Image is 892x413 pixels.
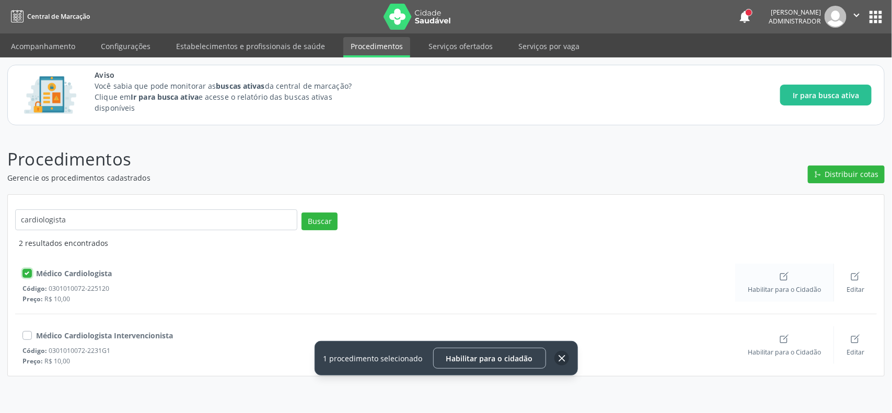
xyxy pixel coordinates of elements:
[825,169,879,180] span: Distribuir cotas
[847,6,866,28] button: 
[22,284,47,293] span: Código:
[131,92,199,102] strong: Ir para busca ativa
[748,348,821,357] span: Habilitar para o Cidadão
[793,90,859,101] span: Ir para busca ativa
[769,17,821,26] span: Administrador
[7,172,621,183] p: Gerencie os procedimentos cadastrados
[7,146,621,172] p: Procedimentos
[433,348,546,369] button: Habilitar para o cidadão
[511,37,587,55] a: Serviços por vaga
[825,6,847,28] img: img
[15,209,297,230] input: Busque pelo nome ou código de procedimento
[19,238,877,249] div: 2 resultados encontrados
[45,294,71,303] span: R$ 10,00
[748,285,821,294] span: Habilitar para o Cidadão
[22,294,43,303] span: Preço:
[169,37,332,55] a: Estabelecimentos e profissionais de saúde
[302,213,338,230] button: Buscar
[780,85,872,105] button: Ir para busca ativa
[421,37,500,55] a: Serviços ofertados
[94,37,158,55] a: Configurações
[779,271,790,281] ion-icon: create outline
[4,37,83,55] a: Acompanhamento
[7,8,90,25] a: Central de Marcação
[850,271,861,281] ion-icon: create outline
[850,334,861,344] ion-icon: create outline
[22,357,43,365] span: Preço:
[22,346,735,355] div: 0301010072-2231G1
[36,330,173,341] div: Médico Cardiologista Intervencionista
[847,285,864,294] span: Editar
[20,72,80,119] img: Imagem de CalloutCard
[315,341,578,375] div: 1 procedimento selecionado
[22,346,47,355] span: Código:
[95,80,371,113] p: Você sabia que pode monitorar as da central de marcação? Clique em e acesse o relatório das busca...
[814,171,821,178] ion-icon: git merge outline
[808,166,885,183] button: git merge outline Distribuir cotas
[446,353,533,363] span: Habilitar para o cidadão
[36,268,112,279] div: Médico Cardiologista
[343,37,410,57] a: Procedimentos
[851,9,862,21] i: 
[22,284,735,293] div: 0301010072-225120
[847,348,864,357] span: Editar
[769,8,821,17] div: [PERSON_NAME]
[95,69,371,80] span: Aviso
[866,8,885,26] button: apps
[216,81,264,91] strong: buscas ativas
[27,12,90,21] span: Central de Marcação
[45,357,71,365] span: R$ 10,00
[737,9,752,24] button: notifications
[779,334,790,344] ion-icon: create outline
